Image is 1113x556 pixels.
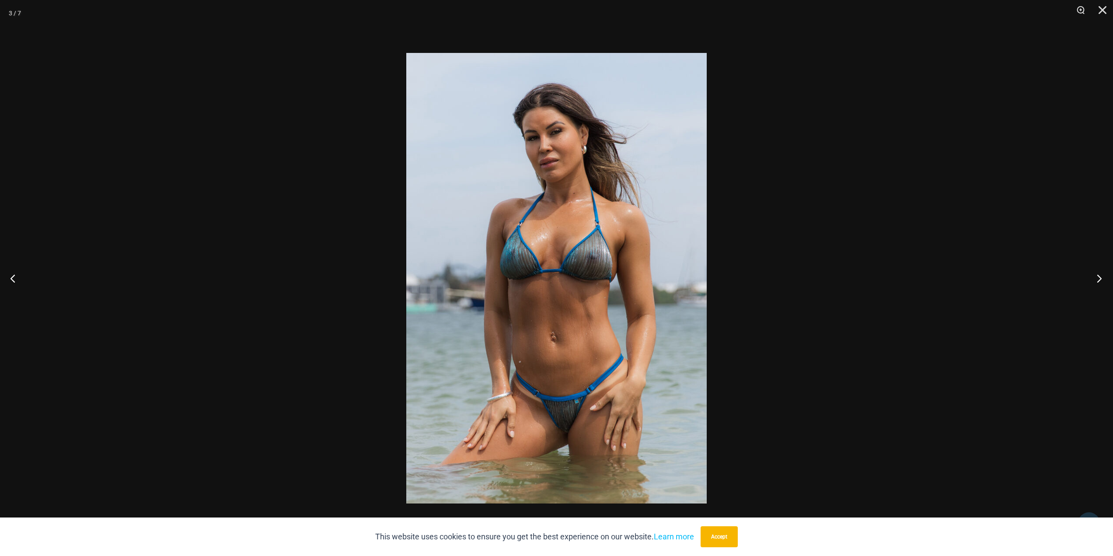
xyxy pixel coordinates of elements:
a: Learn more [654,532,694,541]
p: This website uses cookies to ensure you get the best experience on our website. [375,530,694,543]
div: 3 / 7 [9,7,21,20]
button: Accept [701,526,738,547]
img: Lightning Shimmer Ocean Shimmer 317 Tri Top 469 Thong 07 [406,53,707,504]
button: Next [1080,256,1113,300]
